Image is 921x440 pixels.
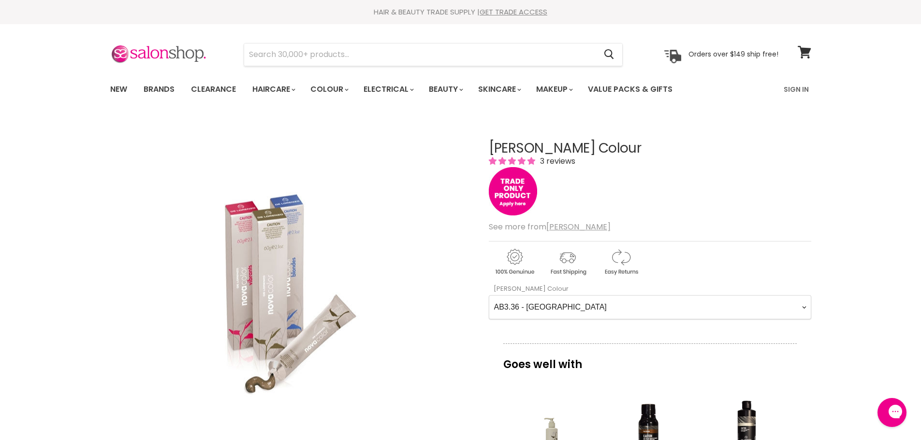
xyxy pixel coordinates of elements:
[103,79,134,99] a: New
[471,79,527,99] a: Skincare
[98,75,823,103] nav: Main
[489,141,811,156] h1: [PERSON_NAME] Colour
[546,221,611,232] a: [PERSON_NAME]
[581,79,680,99] a: Value Packs & Gifts
[873,395,911,430] iframe: Gorgias live chat messenger
[184,79,243,99] a: Clearance
[688,50,778,58] p: Orders over $149 ship free!
[503,343,797,375] p: Goes well with
[489,247,540,277] img: genuine.gif
[489,221,611,232] span: See more from
[136,79,182,99] a: Brands
[537,156,575,167] span: 3 reviews
[244,43,597,66] input: Search
[480,7,547,17] a: GET TRADE ACCESS
[103,75,729,103] ul: Main menu
[489,167,537,215] img: tradeonly_small.jpg
[244,43,623,66] form: Product
[422,79,469,99] a: Beauty
[245,79,301,99] a: Haircare
[356,79,420,99] a: Electrical
[529,79,579,99] a: Makeup
[489,284,569,293] label: [PERSON_NAME] Colour
[303,79,354,99] a: Colour
[595,247,646,277] img: returns.gif
[778,79,815,99] a: Sign In
[597,43,622,66] button: Search
[489,156,537,167] span: 5.00 stars
[542,247,593,277] img: shipping.gif
[98,7,823,17] div: HAIR & BEAUTY TRADE SUPPLY |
